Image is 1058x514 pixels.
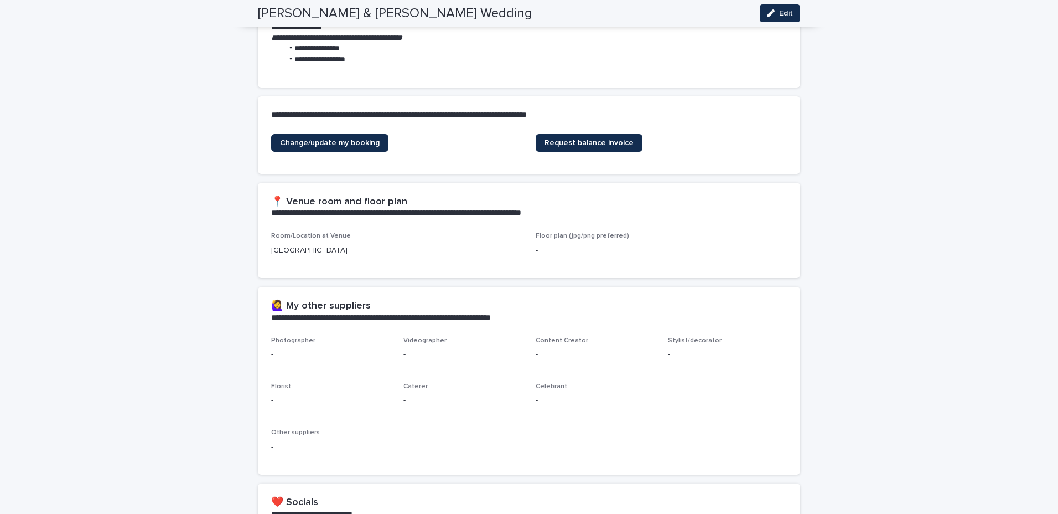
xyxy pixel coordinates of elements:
span: Stylist/decorator [668,337,722,344]
p: - [403,349,522,361]
p: - [271,441,787,453]
p: - [668,349,787,361]
span: Edit [779,9,793,17]
a: Change/update my booking [271,134,388,152]
p: [GEOGRAPHIC_DATA] [271,245,522,256]
h2: 📍 Venue room and floor plan [271,196,407,208]
span: Caterer [403,383,428,390]
h2: 🙋‍♀️ My other suppliers [271,300,371,312]
span: Floor plan (jpg/png preferred) [536,233,629,239]
span: Videographer [403,337,447,344]
h2: ❤️ Socials [271,497,318,509]
span: Content Creator [536,337,588,344]
span: Photographer [271,337,315,344]
span: Other suppliers [271,429,320,436]
span: Change/update my booking [280,139,380,147]
a: Request balance invoice [536,134,642,152]
span: Florist [271,383,291,390]
p: - [403,395,522,407]
p: - [536,245,787,256]
span: Celebrant [536,383,567,390]
p: - [536,349,655,361]
button: Edit [760,4,800,22]
p: - [271,349,390,361]
span: Room/Location at Venue [271,233,351,239]
span: Request balance invoice [544,139,634,147]
p: - [271,395,390,407]
p: - [536,395,655,407]
h2: [PERSON_NAME] & [PERSON_NAME] Wedding [258,6,532,22]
